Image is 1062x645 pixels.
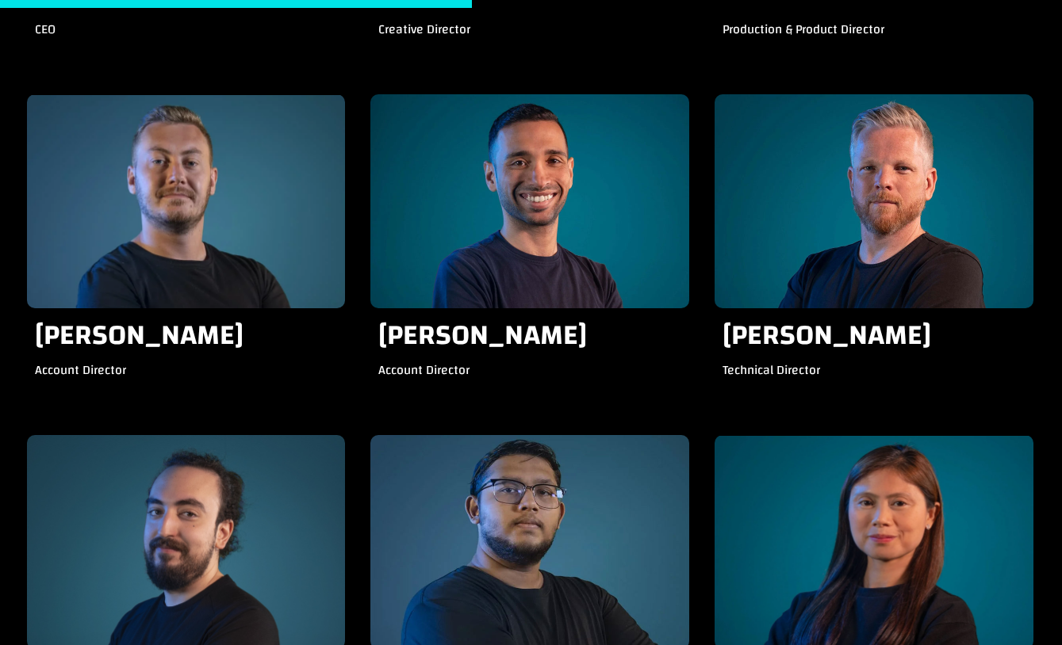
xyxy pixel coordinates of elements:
div: Widget de chat [983,569,1062,645]
div: Account Director [35,360,338,394]
h3: [PERSON_NAME] [378,321,681,360]
img: Gisli Gudnason [715,94,1033,308]
img: Dennis Slade [27,94,346,308]
div: Technical Director [723,360,1026,394]
div: Production & Product Director [723,19,1026,53]
div: Account Director [378,360,681,394]
img: Jeraz Pastakia [370,94,689,308]
iframe: Chat Widget [983,569,1062,645]
div: CEO [35,19,338,53]
h3: [PERSON_NAME] [723,321,1026,360]
div: Creative Director [378,19,681,53]
h3: [PERSON_NAME] [35,321,338,360]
